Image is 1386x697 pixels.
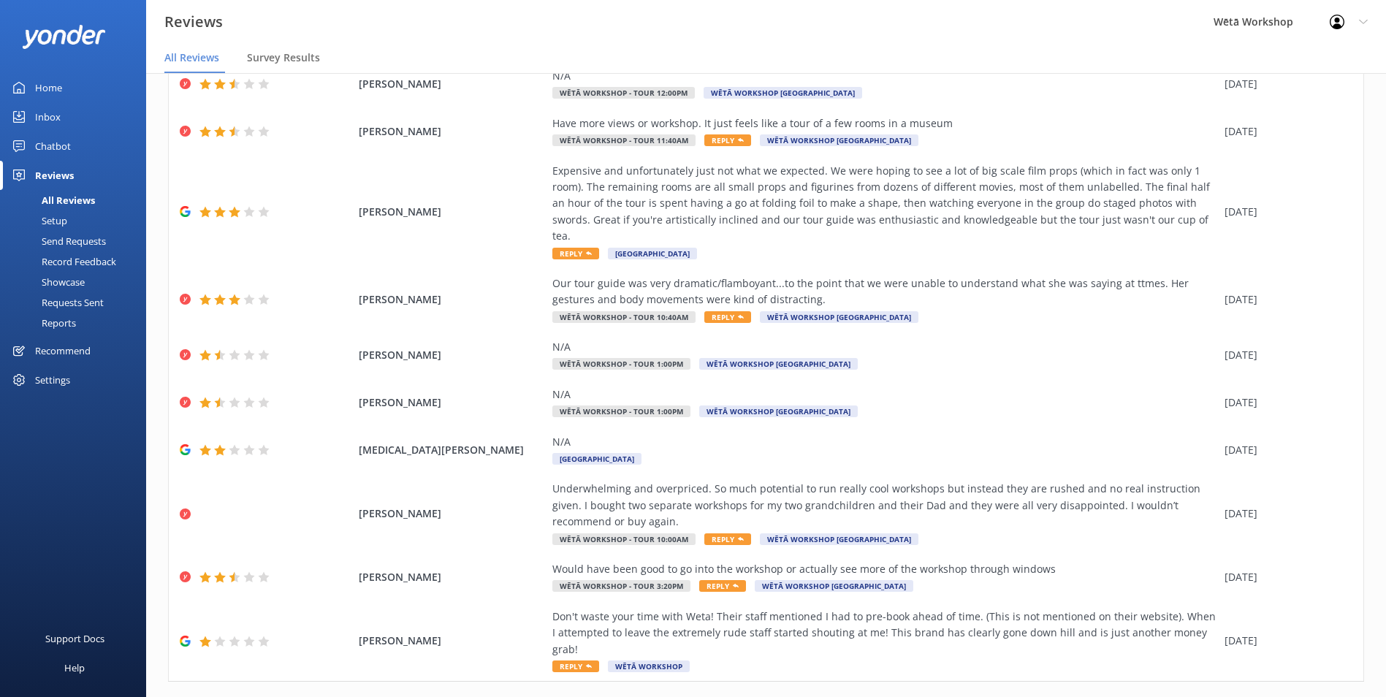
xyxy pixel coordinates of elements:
[1225,123,1345,140] div: [DATE]
[9,231,146,251] a: Send Requests
[699,358,858,370] span: Wētā Workshop [GEOGRAPHIC_DATA]
[35,102,61,132] div: Inbox
[552,481,1217,530] div: Underwhelming and overpriced. So much potential to run really cool workshops but instead they are...
[35,336,91,365] div: Recommend
[1225,633,1345,649] div: [DATE]
[755,580,913,592] span: Wētā Workshop [GEOGRAPHIC_DATA]
[9,292,104,313] div: Requests Sent
[552,660,599,672] span: Reply
[552,405,690,417] span: Wētā Workshop - Tour 1:00pm
[760,134,918,146] span: Wētā Workshop [GEOGRAPHIC_DATA]
[552,134,696,146] span: Wētā Workshop - Tour 11:40am
[1225,395,1345,411] div: [DATE]
[552,533,696,545] span: Wētā Workshop - Tour 10:00am
[1225,76,1345,92] div: [DATE]
[552,609,1217,658] div: Don't waste your time with Weta! Their staff mentioned I had to pre-book ahead of time. (This is ...
[359,633,545,649] span: [PERSON_NAME]
[552,68,1217,84] div: N/A
[1225,204,1345,220] div: [DATE]
[359,204,545,220] span: [PERSON_NAME]
[359,506,545,522] span: [PERSON_NAME]
[1225,569,1345,585] div: [DATE]
[1225,347,1345,363] div: [DATE]
[552,163,1217,245] div: Expensive and unfortunately just not what we expected. We were hoping to see a lot of big scale f...
[9,313,76,333] div: Reports
[552,275,1217,308] div: Our tour guide was very dramatic/flamboyant...to the point that we were unable to understand what...
[9,292,146,313] a: Requests Sent
[704,533,751,545] span: Reply
[552,561,1217,577] div: Would have been good to go into the workshop or actually see more of the workshop through windows
[552,339,1217,355] div: N/A
[359,123,545,140] span: [PERSON_NAME]
[760,311,918,323] span: Wētā Workshop [GEOGRAPHIC_DATA]
[9,272,146,292] a: Showcase
[359,347,545,363] span: [PERSON_NAME]
[699,580,746,592] span: Reply
[704,134,751,146] span: Reply
[9,190,146,210] a: All Reviews
[1225,292,1345,308] div: [DATE]
[608,660,690,672] span: Wētā Workshop
[552,434,1217,450] div: N/A
[9,231,106,251] div: Send Requests
[552,580,690,592] span: Wētā Workshop - Tour 3:20pm
[9,190,95,210] div: All Reviews
[760,533,918,545] span: Wētā Workshop [GEOGRAPHIC_DATA]
[704,87,862,99] span: Wētā Workshop [GEOGRAPHIC_DATA]
[9,272,85,292] div: Showcase
[1225,506,1345,522] div: [DATE]
[35,365,70,395] div: Settings
[704,311,751,323] span: Reply
[22,25,106,49] img: yonder-white-logo.png
[35,161,74,190] div: Reviews
[552,87,695,99] span: Wētā Workshop - Tour 12:00pm
[9,251,146,272] a: Record Feedback
[359,292,545,308] span: [PERSON_NAME]
[35,132,71,161] div: Chatbot
[164,50,219,65] span: All Reviews
[359,395,545,411] span: [PERSON_NAME]
[552,386,1217,403] div: N/A
[359,569,545,585] span: [PERSON_NAME]
[608,248,697,259] span: [GEOGRAPHIC_DATA]
[359,442,545,458] span: [MEDICAL_DATA][PERSON_NAME]
[247,50,320,65] span: Survey Results
[552,453,641,465] span: [GEOGRAPHIC_DATA]
[64,653,85,682] div: Help
[9,210,67,231] div: Setup
[699,405,858,417] span: Wētā Workshop [GEOGRAPHIC_DATA]
[359,76,545,92] span: [PERSON_NAME]
[552,311,696,323] span: Wētā Workshop - Tour 10:40am
[164,10,223,34] h3: Reviews
[45,624,104,653] div: Support Docs
[552,115,1217,132] div: Have more views or workshop. It just feels like a tour of a few rooms in a museum
[1225,442,1345,458] div: [DATE]
[35,73,62,102] div: Home
[9,210,146,231] a: Setup
[552,248,599,259] span: Reply
[552,358,690,370] span: Wētā Workshop - Tour 1:00pm
[9,313,146,333] a: Reports
[9,251,116,272] div: Record Feedback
